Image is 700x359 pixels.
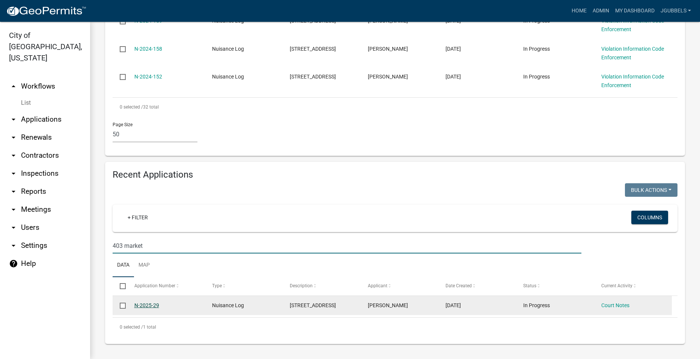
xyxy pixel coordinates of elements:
span: Jack Gubbels [368,302,408,308]
a: N-2024-158 [134,46,162,52]
span: In Progress [523,302,550,308]
a: Court Notes [601,302,629,308]
span: Applicant [368,283,387,288]
span: Date Created [446,283,472,288]
a: jgubbels [658,4,694,18]
button: Bulk Actions [625,183,677,197]
a: Violation Information Code Enforcement [601,74,664,88]
span: Current Activity [601,283,632,288]
datatable-header-cell: Current Activity [594,277,672,295]
span: 09/30/2024 [446,74,461,80]
i: arrow_drop_down [9,241,18,250]
input: Search for applications [113,238,581,253]
span: Status [523,283,536,288]
a: Home [569,4,590,18]
span: In Progress [523,74,550,80]
datatable-header-cell: Date Created [438,277,516,295]
div: 1 total [113,318,677,336]
i: arrow_drop_down [9,187,18,196]
a: N-2024-152 [134,74,162,80]
a: Violation Information Code Enforcement [601,46,664,60]
i: arrow_drop_down [9,169,18,178]
span: In Progress [523,46,550,52]
i: arrow_drop_down [9,115,18,124]
span: 403 MARKET ST [290,302,336,308]
i: arrow_drop_up [9,82,18,91]
datatable-header-cell: Application Number [127,277,205,295]
h4: Recent Applications [113,169,677,180]
span: Description [290,283,313,288]
a: My Dashboard [612,4,658,18]
a: Data [113,253,134,278]
datatable-header-cell: Select [113,277,127,295]
i: help [9,259,18,268]
span: 905 HILL ST [290,46,336,52]
i: arrow_drop_down [9,205,18,214]
datatable-header-cell: Status [516,277,594,295]
span: 1321 VICTORIA ST [290,74,336,80]
a: N-2025-29 [134,302,159,308]
span: 0 selected / [120,324,143,330]
span: Susan Brammann [368,46,408,52]
i: arrow_drop_down [9,133,18,142]
span: 0 selected / [120,104,143,110]
datatable-header-cell: Type [205,277,283,295]
span: Nuisance Log [212,74,244,80]
span: 11/08/2024 [446,46,461,52]
div: 32 total [113,98,677,116]
span: 05/12/2025 [446,302,461,308]
i: arrow_drop_down [9,151,18,160]
datatable-header-cell: Applicant [361,277,438,295]
span: Nuisance Log [212,302,244,308]
a: Admin [590,4,612,18]
button: Columns [631,211,668,224]
datatable-header-cell: Description [283,277,360,295]
span: Type [212,283,222,288]
i: arrow_drop_down [9,223,18,232]
a: Map [134,253,154,278]
a: + Filter [122,211,154,224]
span: Jack Gubbels [368,74,408,80]
span: Application Number [134,283,175,288]
span: Nuisance Log [212,46,244,52]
